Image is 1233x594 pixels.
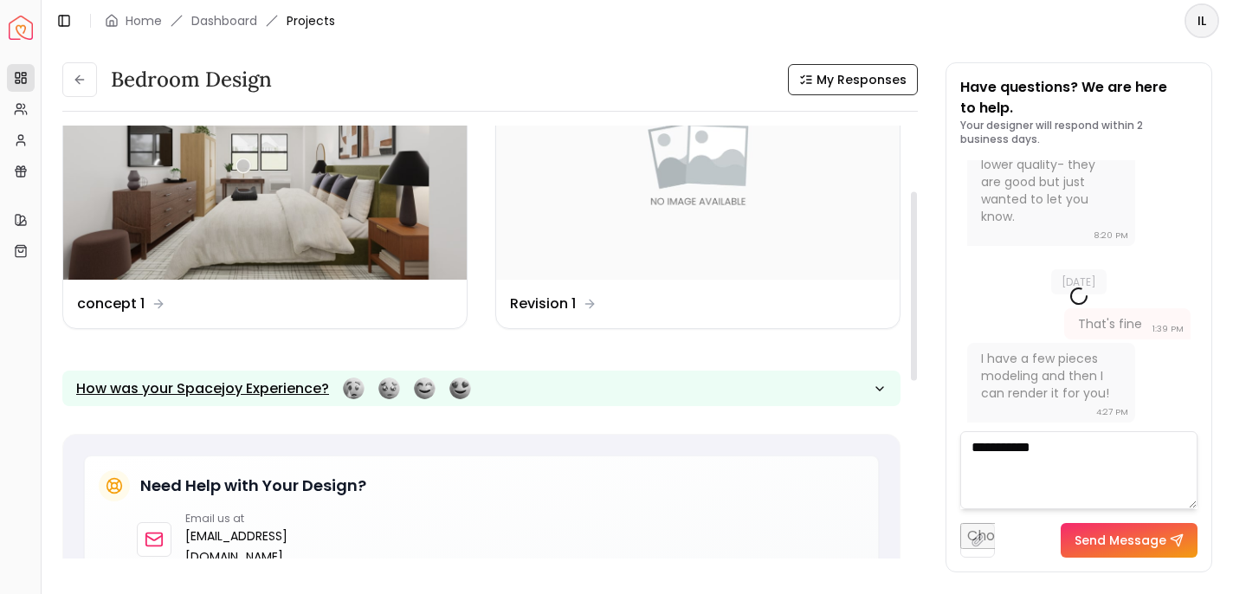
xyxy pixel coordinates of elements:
a: Spacejoy [9,16,33,40]
button: IL [1185,3,1219,38]
span: [DATE] [1051,269,1107,294]
img: concept 1 [63,53,467,280]
img: Spacejoy Logo [9,16,33,40]
p: Your designer will respond within 2 business days. [960,119,1197,146]
a: Home [126,12,162,29]
span: My Responses [817,71,907,88]
p: How was your Spacejoy Experience? [76,378,329,399]
span: IL [1186,5,1217,36]
span: Projects [287,12,335,29]
div: 4:27 PM [1096,404,1128,421]
a: concept 1concept 1 [62,52,468,329]
dd: Revision 1 [510,294,576,314]
div: I have a few pieces modeling and then I can render it for you! [981,350,1118,402]
div: That's fine [1078,315,1142,333]
h5: Need Help with Your Design? [140,474,366,498]
nav: breadcrumb [105,12,335,29]
button: My Responses [788,64,918,95]
dd: concept 1 [77,294,145,314]
h3: Bedroom design [111,66,272,94]
img: Revision 1 [496,53,900,280]
div: 8:20 PM [1094,227,1128,244]
p: Have questions? We are here to help. [960,77,1197,119]
a: [EMAIL_ADDRESS][DOMAIN_NAME] [185,526,298,567]
a: Dashboard [191,12,257,29]
button: How was your Spacejoy Experience?Feeling terribleFeeling badFeeling goodFeeling awesome [62,371,901,406]
p: Email us at [185,512,298,526]
div: 1:39 PM [1152,320,1184,338]
button: Send Message [1061,523,1197,558]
